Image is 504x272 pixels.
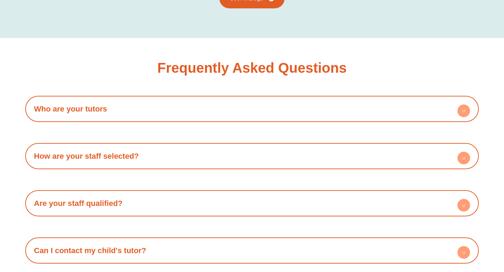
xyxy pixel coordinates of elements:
h3: Frequently Asked Questions [157,61,347,75]
h4: Who are your tutors [29,99,475,119]
iframe: Chat Widget [384,193,504,272]
a: How are your staff selected? [34,152,139,160]
a: Who are your tutors [34,105,107,113]
h4: How are your staff selected? [29,146,475,166]
h4: Are your staff qualified? [29,194,475,213]
a: Can I contact my child's tutor? [34,246,146,255]
h4: Can I contact my child's tutor? [29,241,475,260]
a: Are your staff qualified? [34,199,122,208]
